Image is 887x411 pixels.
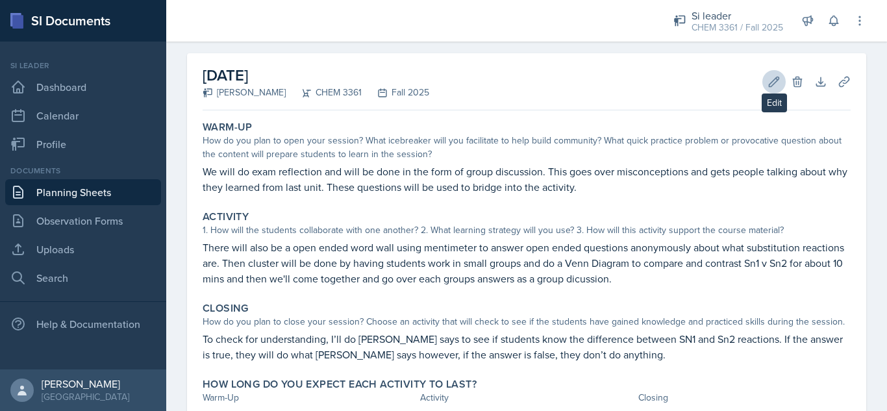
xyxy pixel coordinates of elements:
a: Calendar [5,103,161,129]
div: 1. How will the students collaborate with one another? 2. What learning strategy will you use? 3.... [203,223,851,237]
div: Si leader [692,8,783,23]
div: Warm-Up [203,391,415,405]
a: Planning Sheets [5,179,161,205]
div: Documents [5,165,161,177]
h2: Planning Sheet [187,19,866,43]
div: [PERSON_NAME] [42,377,129,390]
a: Dashboard [5,74,161,100]
label: Activity [203,210,249,223]
a: Observation Forms [5,208,161,234]
div: How do you plan to close your session? Choose an activity that will check to see if the students ... [203,315,851,329]
div: Fall 2025 [362,86,429,99]
div: Si leader [5,60,161,71]
p: There will also be a open ended word wall using mentimeter to answer open ended questions anonymo... [203,240,851,286]
a: Uploads [5,236,161,262]
div: Activity [420,391,632,405]
div: How do you plan to open your session? What icebreaker will you facilitate to help build community... [203,134,851,161]
a: Profile [5,131,161,157]
div: CHEM 3361 [286,86,362,99]
div: CHEM 3361 / Fall 2025 [692,21,783,34]
p: To check for understanding, I’ll do [PERSON_NAME] says to see if students know the difference bet... [203,331,851,362]
div: Help & Documentation [5,311,161,337]
div: Closing [638,391,851,405]
a: Search [5,265,161,291]
label: Closing [203,302,249,315]
h2: [DATE] [203,64,429,87]
p: We will do exam reflection and will be done in the form of group discussion. This goes over misco... [203,164,851,195]
button: Edit [762,70,786,93]
div: [PERSON_NAME] [203,86,286,99]
label: How long do you expect each activity to last? [203,378,477,391]
label: Warm-Up [203,121,253,134]
div: [GEOGRAPHIC_DATA] [42,390,129,403]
